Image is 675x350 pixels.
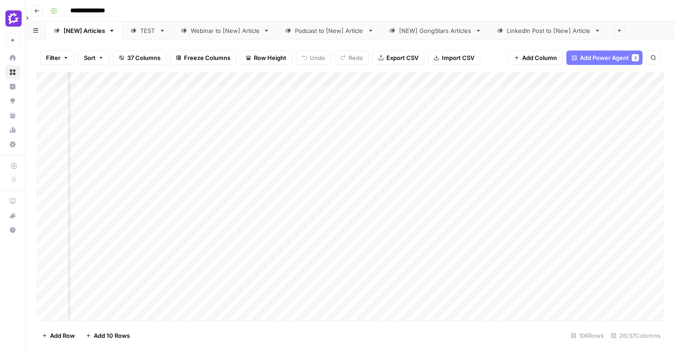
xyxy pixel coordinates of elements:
[632,54,639,61] div: 3
[5,79,20,94] a: Insights
[567,328,607,343] div: 106 Rows
[5,94,20,108] a: Opportunities
[84,53,96,62] span: Sort
[580,53,629,62] span: Add Power Agent
[428,51,480,65] button: Import CSV
[277,22,381,40] a: Podcast to [New] Article
[46,22,123,40] a: [NEW] Articles
[40,51,74,65] button: Filter
[399,26,472,35] div: [NEW] GongStars Articles
[37,328,80,343] button: Add Row
[295,26,364,35] div: Podcast to [New] Article
[5,123,20,137] a: Usage
[566,51,643,65] button: Add Power Agent3
[5,51,20,65] a: Home
[507,26,591,35] div: LinkedIn Post to [New] Article
[372,51,424,65] button: Export CSV
[240,51,292,65] button: Row Height
[508,51,563,65] button: Add Column
[5,208,20,223] button: What's new?
[607,328,664,343] div: 26/37 Columns
[254,53,286,62] span: Row Height
[522,53,557,62] span: Add Column
[94,331,130,340] span: Add 10 Rows
[386,53,418,62] span: Export CSV
[123,22,173,40] a: TEST
[140,26,156,35] div: TEST
[5,223,20,237] button: Help + Support
[310,53,325,62] span: Undo
[5,7,20,30] button: Workspace: Gong
[184,53,230,62] span: Freeze Columns
[296,51,331,65] button: Undo
[5,194,20,208] a: AirOps Academy
[489,22,608,40] a: LinkedIn Post to [New] Article
[191,26,260,35] div: Webinar to [New] Article
[5,108,20,123] a: Your Data
[170,51,236,65] button: Freeze Columns
[634,54,637,61] span: 3
[78,51,110,65] button: Sort
[5,65,20,79] a: Browse
[349,53,363,62] span: Redo
[335,51,369,65] button: Redo
[173,22,277,40] a: Webinar to [New] Article
[6,209,19,222] div: What's new?
[5,137,20,152] a: Settings
[5,10,22,27] img: Gong Logo
[381,22,489,40] a: [NEW] GongStars Articles
[113,51,166,65] button: 37 Columns
[46,53,60,62] span: Filter
[50,331,75,340] span: Add Row
[127,53,161,62] span: 37 Columns
[442,53,474,62] span: Import CSV
[80,328,135,343] button: Add 10 Rows
[64,26,105,35] div: [NEW] Articles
